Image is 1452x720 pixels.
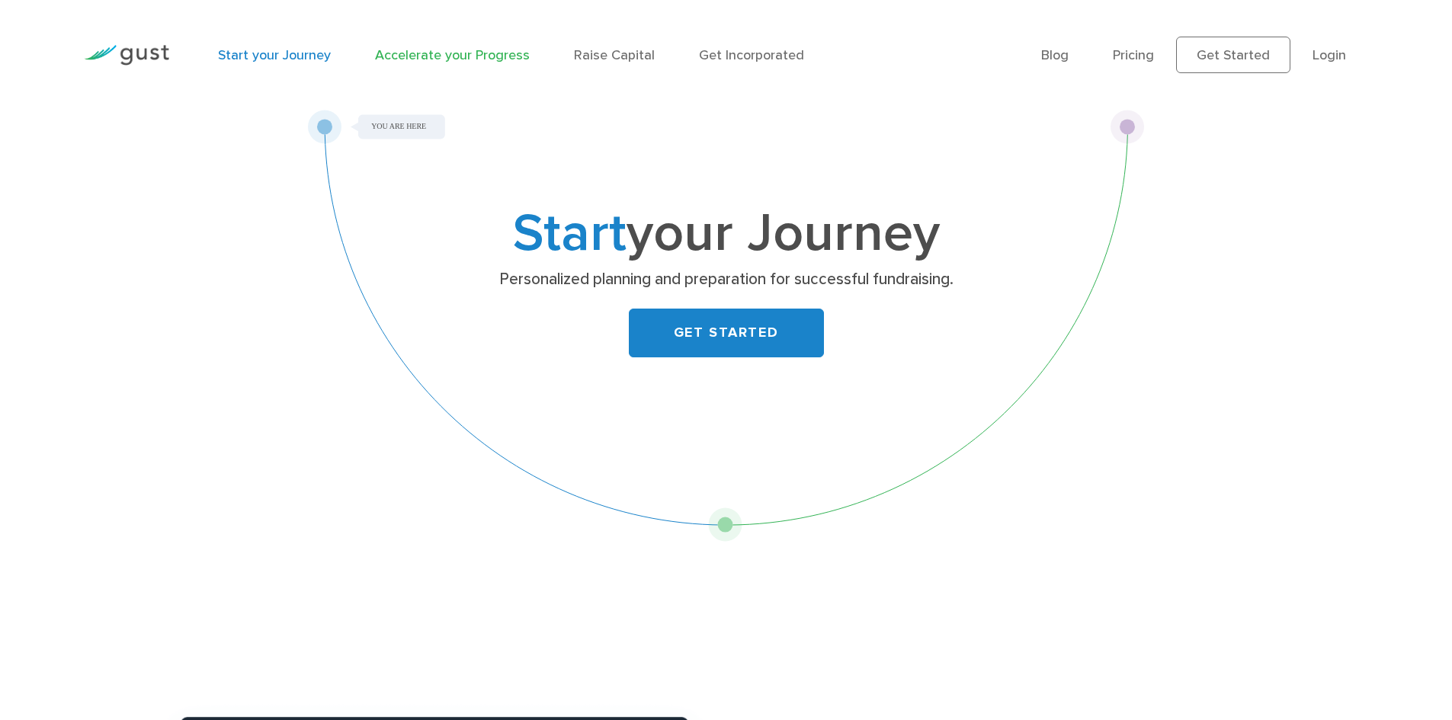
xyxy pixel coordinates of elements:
span: Start [513,201,627,265]
img: Gust Logo [84,45,169,66]
a: Pricing [1113,47,1154,63]
h1: your Journey [425,210,1027,258]
a: GET STARTED [629,309,824,357]
a: Login [1313,47,1346,63]
a: Accelerate your Progress [375,47,530,63]
a: Raise Capital [574,47,655,63]
a: Get Started [1176,37,1290,73]
a: Blog [1041,47,1069,63]
p: Personalized planning and preparation for successful fundraising. [431,269,1021,290]
a: Get Incorporated [699,47,804,63]
a: Start your Journey [218,47,331,63]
